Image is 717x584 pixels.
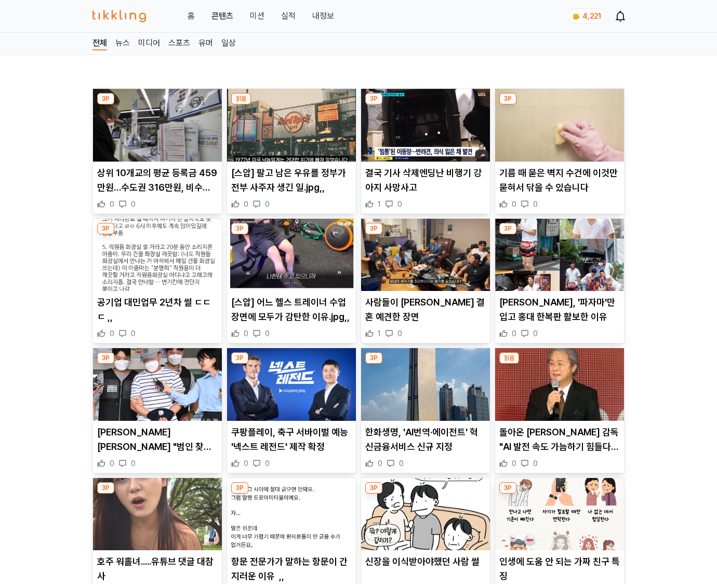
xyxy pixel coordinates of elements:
[365,554,486,569] p: 신장을 이식받아야했던 사람 썰
[131,199,136,209] span: 0
[231,425,352,454] p: 쿠팡플레이, 축구 서바이벌 예능 '넥스트 레전드' 제작 확정
[227,89,356,162] img: [스압] 팔고 남은 우유를 정부가 전부 사주자 생긴 일.jpg,,
[244,458,248,469] span: 0
[92,348,222,473] div: 3P 배경훈 장관 "범인 찾는다고 KT 소액결제 문제 끝 아냐…근본 원인 찾는 중" [PERSON_NAME] [PERSON_NAME] "범인 찾는다고 KT 소액결제 문제 끝 ...
[138,37,160,50] a: 미디어
[365,166,486,195] p: 결국 기사 삭제엔딩난 비행기 강아지 사망사고
[361,89,490,162] img: 결국 기사 삭제엔딩난 비행기 강아지 사망사고
[188,10,195,22] a: 홈
[231,482,248,494] div: 3P
[365,223,382,234] div: 3P
[512,328,516,339] span: 0
[495,348,624,421] img: 돌아온 박찬욱 감독 "AI 발전 속도 가늠하기 힘들다…영화인이 느끼는 큰 위협 중 하나"
[572,12,580,21] img: coin
[495,219,624,291] img: 차태현, '파자마'만 입고 홍대 한복판 활보한 이유
[495,218,625,344] div: 3P 차태현, '파자마'만 입고 홍대 한복판 활보한 이유 [PERSON_NAME], '파자마'만 입고 홍대 한복판 활보한 이유 0 0
[281,10,296,22] a: 실적
[265,199,270,209] span: 0
[361,478,490,551] img: 신장을 이식받아야했던 사람 썰
[499,295,620,324] p: [PERSON_NAME], '파자마'만 입고 홍대 한복판 활보한 이유
[93,348,222,421] img: 배경훈 장관 "범인 찾는다고 KT 소액결제 문제 끝 아냐…근본 원인 찾는 중"
[361,348,490,421] img: 한화생명, 'AI번역·에이전트' 혁신금융서비스 신규 지정
[399,458,404,469] span: 0
[168,37,190,50] a: 스포츠
[512,199,516,209] span: 0
[361,348,490,473] div: 3P 한화생명, 'AI번역·에이전트' 혁신금융서비스 신규 지정 한화생명, 'AI번역·에이전트' 혁신금융서비스 신규 지정 0 0
[227,219,356,291] img: [스압] 어느 헬스 트레이너 수업 장면에 모두가 감탄한 이유.jpg,,
[211,10,233,22] a: 콘텐츠
[378,328,381,339] span: 1
[97,482,114,494] div: 3P
[110,199,114,209] span: 0
[495,89,624,162] img: 기름 때 묻은 벽지 수건에 이것만 묻혀서 닦을 수 있습니다
[250,10,264,22] button: 미션
[582,12,601,20] span: 4,221
[97,166,218,195] p: 상위 10개교의 평균 등록금 459만원…수도권 316만원, 비수도권은 286만원
[365,352,382,364] div: 3P
[397,328,402,339] span: 0
[244,199,248,209] span: 0
[495,348,625,473] div: 읽음 돌아온 박찬욱 감독 "AI 발전 속도 가늠하기 힘들다…영화인이 느끼는 큰 위협 중 하나" 돌아온 [PERSON_NAME] 감독 "AI 발전 속도 가늠하기 힘들다…영화인이...
[231,352,248,364] div: 3P
[378,199,381,209] span: 1
[567,8,604,24] a: coin 4,221
[227,478,356,551] img: 항문 전문가가 말하는 항문이 간지러운 이유 ,,
[499,166,620,195] p: 기름 때 묻은 벽지 수건에 이것만 묻혀서 닦을 수 있습니다
[97,223,114,234] div: 3P
[110,458,114,469] span: 0
[231,223,248,234] div: 3P
[265,458,270,469] span: 0
[361,219,490,291] img: 사람들이 김종국 결혼 예견한 장면
[198,37,213,50] a: 유머
[97,295,218,324] p: 공기업 대민업무 2년차 썰 ㄷㄷㄷ ,,
[361,218,490,344] div: 3P 사람들이 김종국 결혼 예견한 장면 사람들이 [PERSON_NAME] 결혼 예견한 장면 1 0
[221,37,236,50] a: 일상
[533,458,538,469] span: 0
[227,348,356,473] div: 3P 쿠팡플레이, 축구 서바이벌 예능 '넥스트 레전드' 제작 확정 쿠팡플레이, 축구 서바이벌 예능 '넥스트 레전드' 제작 확정 0 0
[92,10,146,22] img: 티끌링
[365,93,382,104] div: 3P
[512,458,516,469] span: 0
[115,37,130,50] a: 뉴스
[499,482,516,494] div: 3P
[231,166,352,195] p: [스압] 팔고 남은 우유를 정부가 전부 사주자 생긴 일.jpg,,
[265,328,270,339] span: 0
[231,295,352,324] p: [스압] 어느 헬스 트레이너 수업 장면에 모두가 감탄한 이유.jpg,,
[499,425,620,454] p: 돌아온 [PERSON_NAME] 감독 "AI 발전 속도 가늠하기 힘들다…영화인이 느끼는 큰 위협 중 하나"
[231,554,352,583] p: 항문 전문가가 말하는 항문이 간지러운 이유 ,,
[97,425,218,454] p: [PERSON_NAME] [PERSON_NAME] "범인 찾는다고 KT 소액결제 문제 끝 아냐…근본 원인 찾는 중"
[92,218,222,344] div: 3P 공기업 대민업무 2년차 썰 ㄷㄷㄷ ,, 공기업 대민업무 2년차 썰 ㄷㄷㄷ ,, 0 0
[110,328,114,339] span: 0
[97,352,114,364] div: 3P
[227,348,356,421] img: 쿠팡플레이, 축구 서바이벌 예능 '넥스트 레전드' 제작 확정
[92,37,107,50] a: 전체
[131,328,136,339] span: 0
[231,93,251,104] div: 읽음
[397,199,402,209] span: 0
[93,89,222,162] img: 상위 10개교의 평균 등록금 459만원…수도권 316만원, 비수도권은 286만원
[499,352,519,364] div: 읽음
[495,478,624,551] img: 인생에 도움 안 되는 가짜 친구 특징
[244,328,248,339] span: 0
[97,554,218,583] p: 호주 워홀녀.....유튜브 댓글 대참사
[312,10,334,22] a: 내정보
[97,93,114,104] div: 3P
[499,554,620,583] p: 인생에 도움 안 되는 가짜 친구 특징
[533,328,538,339] span: 0
[227,218,356,344] div: 3P [스압] 어느 헬스 트레이너 수업 장면에 모두가 감탄한 이유.jpg,, [스압] 어느 헬스 트레이너 수업 장면에 모두가 감탄한 이유.jpg,, 0 0
[533,199,538,209] span: 0
[499,223,516,234] div: 3P
[93,219,222,291] img: 공기업 대민업무 2년차 썰 ㄷㄷㄷ ,,
[92,88,222,214] div: 3P 상위 10개교의 평균 등록금 459만원…수도권 316만원, 비수도권은 286만원 상위 10개교의 평균 등록금 459만원…수도권 316만원, 비수도권은 286만원 0 0
[365,482,382,494] div: 3P
[499,93,516,104] div: 3P
[365,295,486,324] p: 사람들이 [PERSON_NAME] 결혼 예견한 장면
[495,88,625,214] div: 3P 기름 때 묻은 벽지 수건에 이것만 묻혀서 닦을 수 있습니다 기름 때 묻은 벽지 수건에 이것만 묻혀서 닦을 수 있습니다 0 0
[131,458,136,469] span: 0
[378,458,382,469] span: 0
[365,425,486,454] p: 한화생명, 'AI번역·에이전트' 혁신금융서비스 신규 지정
[227,88,356,214] div: 읽음 [스압] 팔고 남은 우유를 정부가 전부 사주자 생긴 일.jpg,, [스압] 팔고 남은 우유를 정부가 전부 사주자 생긴 일.jpg,, 0 0
[93,478,222,551] img: 호주 워홀녀.....유튜브 댓글 대참사
[361,88,490,214] div: 3P 결국 기사 삭제엔딩난 비행기 강아지 사망사고 결국 기사 삭제엔딩난 비행기 강아지 사망사고 1 0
